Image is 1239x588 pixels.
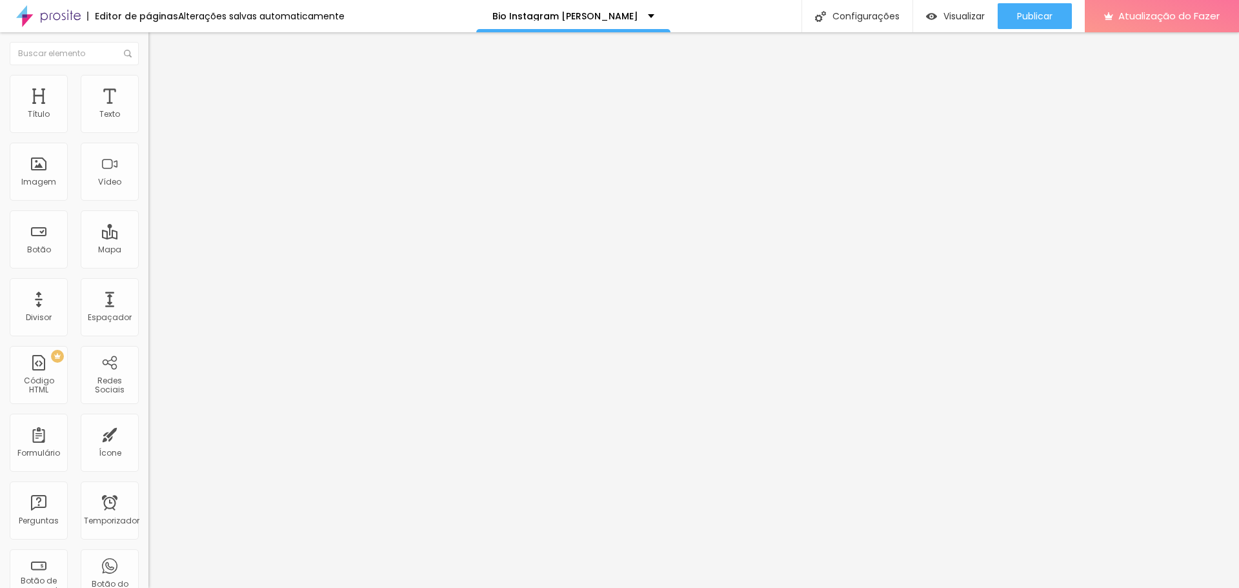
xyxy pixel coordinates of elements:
[1118,9,1220,23] font: Atualização do Fazer
[913,3,998,29] button: Visualizar
[832,10,900,23] font: Configurações
[95,10,178,23] font: Editor de páginas
[492,10,638,23] font: Bio Instagram [PERSON_NAME]
[926,11,937,22] img: view-1.svg
[148,32,1239,588] iframe: Editor
[21,176,56,187] font: Imagem
[88,312,132,323] font: Espaçador
[1017,10,1053,23] font: Publicar
[17,447,60,458] font: Formulário
[943,10,985,23] font: Visualizar
[26,312,52,323] font: Divisor
[124,50,132,57] img: Ícone
[27,244,51,255] font: Botão
[998,3,1072,29] button: Publicar
[10,42,139,65] input: Buscar elemento
[24,375,54,395] font: Código HTML
[815,11,826,22] img: Ícone
[178,10,345,23] font: Alterações salvas automaticamente
[84,515,139,526] font: Temporizador
[28,108,50,119] font: Título
[98,244,121,255] font: Mapa
[95,375,125,395] font: Redes Sociais
[99,108,120,119] font: Texto
[98,176,121,187] font: Vídeo
[99,447,121,458] font: Ícone
[19,515,59,526] font: Perguntas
